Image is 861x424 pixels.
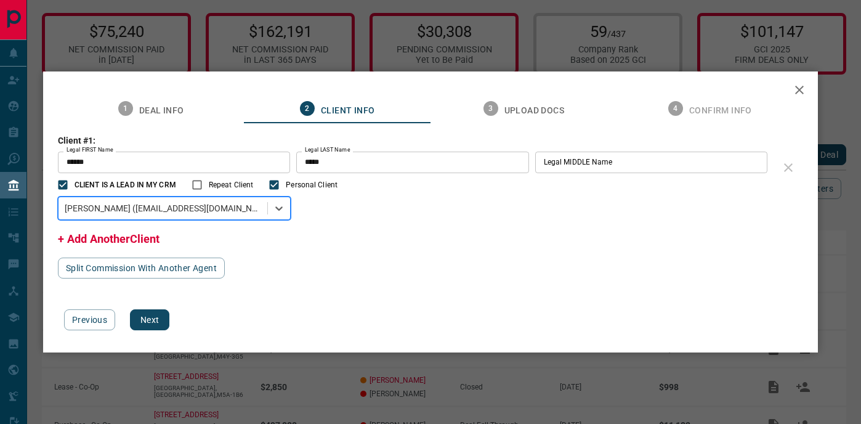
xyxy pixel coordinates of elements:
[504,105,564,116] span: Upload Docs
[321,105,374,116] span: Client Info
[58,232,160,245] span: + Add AnotherClient
[139,105,184,116] span: Deal Info
[58,136,774,145] h3: Client #1:
[305,146,350,154] label: Legal LAST Name
[67,146,113,154] label: Legal FIRST Name
[58,258,225,279] button: Split Commission With Another Agent
[305,104,309,113] text: 2
[123,104,127,113] text: 1
[286,179,338,190] span: Personal Client
[130,309,169,330] button: Next
[209,179,253,190] span: Repeat Client
[75,179,176,190] span: CLIENT IS A LEAD IN MY CRM
[488,104,493,113] text: 3
[64,309,115,330] button: Previous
